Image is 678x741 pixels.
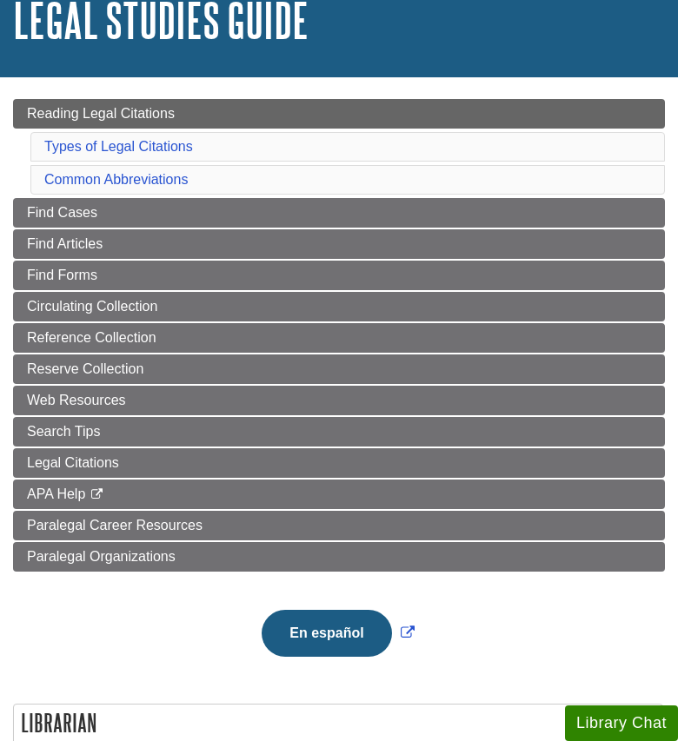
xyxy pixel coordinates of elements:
[262,610,391,657] button: En español
[27,424,100,439] span: Search Tips
[27,361,143,376] span: Reserve Collection
[27,393,126,407] span: Web Resources
[565,705,678,741] button: Library Chat
[27,518,203,533] span: Paralegal Career Resources
[27,299,157,314] span: Circulating Collection
[27,268,97,282] span: Find Forms
[13,198,665,228] a: Find Cases
[27,455,119,470] span: Legal Citations
[44,172,188,187] a: Common Abbreviations
[13,354,665,384] a: Reserve Collection
[13,323,665,353] a: Reference Collection
[13,511,665,540] a: Paralegal Career Resources
[27,205,97,220] span: Find Cases
[14,705,662,741] h2: Librarian
[44,139,193,154] a: Types of Legal Citations
[27,486,85,501] span: APA Help
[13,99,665,129] a: Reading Legal Citations
[13,542,665,572] a: Paralegal Organizations
[27,236,103,251] span: Find Articles
[257,625,418,640] a: Link opens in new window
[27,330,156,345] span: Reference Collection
[13,448,665,478] a: Legal Citations
[90,489,104,500] i: This link opens in a new window
[13,229,665,259] a: Find Articles
[13,480,665,509] a: APA Help
[13,292,665,321] a: Circulating Collection
[27,106,175,121] span: Reading Legal Citations
[27,549,176,564] span: Paralegal Organizations
[13,386,665,415] a: Web Resources
[13,417,665,447] a: Search Tips
[13,261,665,290] a: Find Forms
